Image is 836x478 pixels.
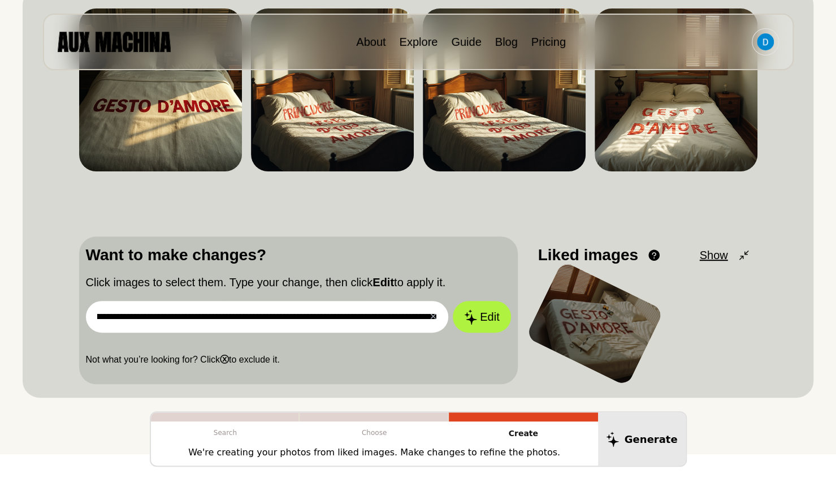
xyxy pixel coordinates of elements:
[531,36,566,48] a: Pricing
[356,36,385,48] a: About
[399,36,438,48] a: Explore
[453,301,510,333] button: Edit
[188,446,560,459] p: We're creating your photos from liked images. Make changes to refine the photos.
[699,247,750,264] button: Show
[86,274,511,291] p: Click images to select them. Type your change, then click to apply it.
[300,421,449,444] p: Choose
[86,243,511,267] p: Want to make changes?
[538,243,638,267] p: Liked images
[449,421,598,446] p: Create
[58,32,171,51] img: AUX MACHINA
[757,33,774,50] img: Avatar
[251,8,414,171] img: Search result
[79,8,242,171] img: Search result
[372,276,394,288] b: Edit
[86,353,511,367] p: Not what you’re looking for? Click to exclude it.
[598,412,686,466] button: Generate
[495,36,518,48] a: Blog
[423,8,586,171] img: Search result
[595,8,757,171] img: Search result
[451,36,481,48] a: Guide
[151,421,300,444] p: Search
[699,247,727,264] span: Show
[430,310,437,324] button: ✕
[220,355,229,364] b: ⓧ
